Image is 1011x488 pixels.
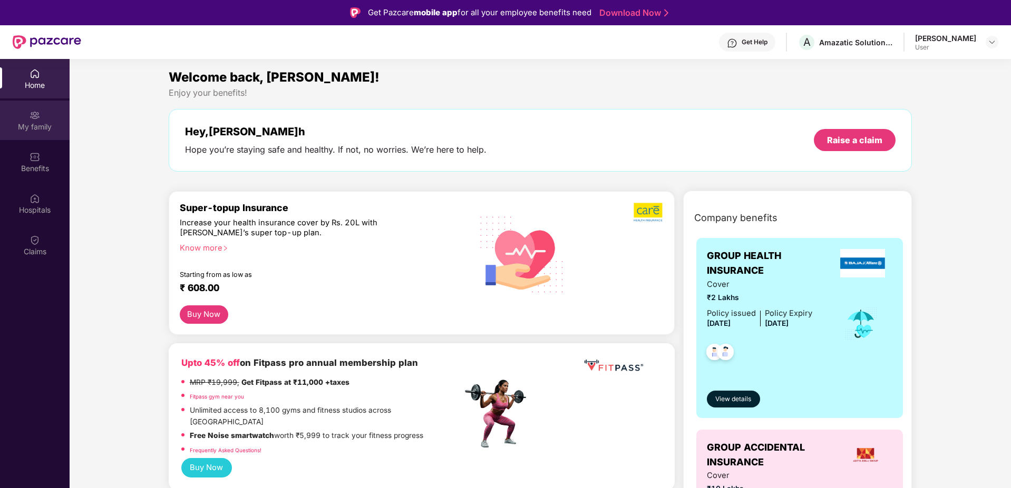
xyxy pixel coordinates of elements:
[180,243,456,251] div: Know more
[727,38,737,48] img: svg+xml;base64,PHN2ZyBpZD0iSGVscC0zMngzMiIgeG1sbnM9Imh0dHA6Ly93d3cudzMub3JnLzIwMDAvc3ZnIiB3aWR0aD...
[915,43,976,52] div: User
[827,134,882,146] div: Raise a claim
[702,341,727,366] img: svg+xml;base64,PHN2ZyB4bWxucz0iaHR0cDovL3d3dy53My5vcmcvMjAwMC9zdmciIHdpZHRoPSI0OC45NDMiIGhlaWdodD...
[707,319,731,327] span: [DATE]
[819,37,893,47] div: Amazatic Solutions Llp
[30,68,40,79] img: svg+xml;base64,PHN2ZyBpZD0iSG9tZSIgeG1sbnM9Imh0dHA6Ly93d3cudzMub3JnLzIwMDAvc3ZnIiB3aWR0aD0iMjAiIG...
[169,87,912,98] div: Enjoy your benefits!
[707,391,760,407] button: View details
[414,7,458,17] strong: mobile app
[190,447,261,453] a: Frequently Asked Questions!
[599,7,665,18] a: Download Now
[169,69,380,85] span: Welcome back, [PERSON_NAME]!
[30,152,40,162] img: svg+xml;base64,PHN2ZyBpZD0iQmVuZWZpdHMiIHhtbG5zPSJodHRwOi8vd3d3LnczLm9yZy8yMDAwL3N2ZyIgd2lkdGg9Ij...
[707,278,812,291] span: Cover
[190,431,274,440] strong: Free Noise smartwatch
[988,38,996,46] img: svg+xml;base64,PHN2ZyBpZD0iRHJvcGRvd24tMzJ4MzIiIHhtbG5zPSJodHRwOi8vd3d3LnczLm9yZy8yMDAwL3N2ZyIgd2...
[30,193,40,204] img: svg+xml;base64,PHN2ZyBpZD0iSG9zcGl0YWxzIiB4bWxucz0iaHR0cDovL3d3dy53My5vcmcvMjAwMC9zdmciIHdpZHRoPS...
[180,218,416,238] div: Increase your health insurance cover by Rs. 20L with [PERSON_NAME]’s super top-up plan.
[707,292,812,304] span: ₹2 Lakhs
[180,271,417,278] div: Starting from as low as
[13,35,81,49] img: New Pazcare Logo
[185,125,487,138] div: Hey, [PERSON_NAME]h
[634,202,664,222] img: b5dec4f62d2307b9de63beb79f102df3.png
[222,245,228,251] span: right
[742,38,767,46] div: Get Help
[30,110,40,121] img: svg+xml;base64,PHN2ZyB3aWR0aD0iMjAiIGhlaWdodD0iMjAiIHZpZXdCb3g9IjAgMCAyMCAyMCIgZmlsbD0ibm9uZSIgeG...
[707,248,833,278] span: GROUP HEALTH INSURANCE
[915,33,976,43] div: [PERSON_NAME]
[181,357,418,368] b: on Fitpass pro annual membership plan
[803,36,811,48] span: A
[582,356,645,375] img: fppp.png
[851,441,880,469] img: insurerLogo
[180,305,228,324] button: Buy Now
[664,7,668,18] img: Stroke
[694,211,777,225] span: Company benefits
[180,202,462,213] div: Super-topup Insurance
[472,203,572,305] img: svg+xml;base64,PHN2ZyB4bWxucz0iaHR0cDovL3d3dy53My5vcmcvMjAwMC9zdmciIHhtbG5zOnhsaW5rPSJodHRwOi8vd3...
[190,393,244,400] a: Fitpass gym near you
[181,357,240,368] b: Upto 45% off
[241,378,349,386] strong: Get Fitpass at ₹11,000 +taxes
[185,144,487,155] div: Hope you’re staying safe and healthy. If not, no worries. We’re here to help.
[30,235,40,245] img: svg+xml;base64,PHN2ZyBpZD0iQ2xhaW0iIHhtbG5zPSJodHRwOi8vd3d3LnczLm9yZy8yMDAwL3N2ZyIgd2lkdGg9IjIwIi...
[765,319,789,327] span: [DATE]
[180,282,452,295] div: ₹ 608.00
[765,307,812,320] div: Policy Expiry
[181,458,232,477] button: Buy Now
[707,470,812,482] span: Cover
[844,306,878,341] img: icon
[715,394,751,404] span: View details
[368,6,591,19] div: Get Pazcare for all your employee benefits need
[707,307,756,320] div: Policy issued
[462,377,536,451] img: fpp.png
[190,430,423,442] p: worth ₹5,999 to track your fitness progress
[350,7,361,18] img: Logo
[707,440,839,470] span: GROUP ACCIDENTAL INSURANCE
[190,405,462,427] p: Unlimited access to 8,100 gyms and fitness studios across [GEOGRAPHIC_DATA]
[190,378,239,386] del: MRP ₹19,999,
[840,249,886,277] img: insurerLogo
[713,341,738,366] img: svg+xml;base64,PHN2ZyB4bWxucz0iaHR0cDovL3d3dy53My5vcmcvMjAwMC9zdmciIHdpZHRoPSI0OC45NDMiIGhlaWdodD...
